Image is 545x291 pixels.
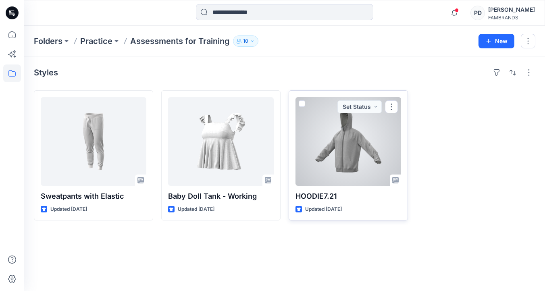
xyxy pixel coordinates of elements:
div: [PERSON_NAME] [488,5,535,15]
a: HOODIE7.21 [295,97,401,186]
p: Sweatpants with Elastic [41,191,146,202]
div: FAMBRANDS [488,15,535,21]
p: Assessments for Training [130,35,230,47]
div: PD [470,6,485,20]
a: Folders [34,35,62,47]
p: Updated [DATE] [178,205,214,214]
a: Baby Doll Tank - Working [168,97,274,186]
p: Updated [DATE] [305,205,342,214]
a: Practice [80,35,112,47]
p: 10 [243,37,248,46]
p: Updated [DATE] [50,205,87,214]
h4: Styles [34,68,58,77]
a: Sweatpants with Elastic [41,97,146,186]
p: Baby Doll Tank - Working [168,191,274,202]
button: New [478,34,514,48]
button: 10 [233,35,258,47]
p: HOODIE7.21 [295,191,401,202]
